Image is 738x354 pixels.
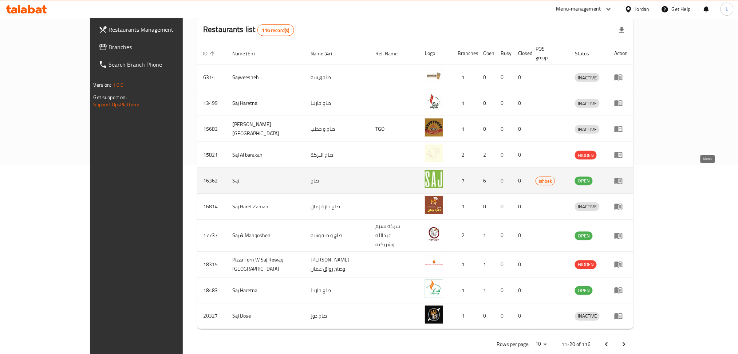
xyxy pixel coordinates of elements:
td: 1 [452,303,477,329]
td: [PERSON_NAME] وصاج رواق عمان [305,252,370,278]
a: Search Branch Phone [93,56,213,73]
td: 1 [477,278,495,303]
span: OPEN [575,177,593,185]
span: OPEN [575,286,593,295]
td: 0 [512,303,530,329]
td: صاج [305,168,370,194]
span: L [726,5,728,13]
td: 1 [477,220,495,252]
div: Menu [614,125,628,133]
td: 1 [452,64,477,90]
span: Search Branch Phone [109,60,208,69]
div: Menu [614,150,628,159]
img: Saj Haretna [425,93,443,111]
div: Menu-management [556,5,601,13]
td: [PERSON_NAME][GEOGRAPHIC_DATA] [226,116,305,142]
td: صاج دوز [305,303,370,329]
img: Saj [425,170,443,188]
span: INACTIVE [575,202,600,211]
td: 1 [452,252,477,278]
div: OPEN [575,232,593,240]
td: Sajweesheh [226,64,305,90]
td: 0 [512,64,530,90]
span: Get support on: [94,93,127,102]
td: 0 [495,116,512,142]
td: صاج و منقوشة [305,220,370,252]
p: 11-20 of 116 [561,340,591,349]
td: 0 [512,278,530,303]
td: 0 [512,142,530,168]
th: Closed [512,42,530,64]
td: 0 [512,194,530,220]
td: 0 [512,252,530,278]
table: enhanced table [197,42,634,329]
td: شركة نسيم عبداللة وشريكته [370,220,419,252]
td: 0 [512,116,530,142]
th: Branches [452,42,477,64]
span: POS group [536,44,560,62]
div: Export file [613,21,631,39]
div: INACTIVE [575,125,600,134]
td: صاج البركة [305,142,370,168]
td: 0 [495,90,512,116]
img: Saj & Manqosheh [425,225,443,243]
td: 2 [452,220,477,252]
p: Rows per page: [497,340,529,349]
td: 0 [477,116,495,142]
span: INACTIVE [575,99,600,108]
span: Version: [94,80,111,90]
span: Ishbek [536,177,555,185]
td: 0 [477,64,495,90]
img: Sajweesheh [425,67,443,85]
button: Previous page [598,336,615,353]
span: INACTIVE [575,74,600,82]
td: 0 [495,142,512,168]
span: Name (Ar) [311,49,342,58]
img: Saj Dose [425,306,443,324]
span: ID [203,49,217,58]
th: Open [477,42,495,64]
span: Ref. Name [376,49,407,58]
span: Status [575,49,599,58]
td: Saj Dose [226,303,305,329]
span: HIDDEN [575,151,597,160]
th: Busy [495,42,512,64]
img: Saj W Hattab [425,118,443,137]
td: صاجويشة [305,64,370,90]
div: Total records count [257,24,294,36]
span: INACTIVE [575,312,600,320]
td: 0 [495,168,512,194]
td: صاج و حطب [305,116,370,142]
td: Saj [226,168,305,194]
td: 0 [512,220,530,252]
span: Restaurants Management [109,25,208,34]
td: صاج حارتنا [305,90,370,116]
img: Saj Al barakah [425,144,443,162]
div: Menu [614,73,628,82]
td: 0 [495,303,512,329]
td: صاج حارتنا [305,278,370,303]
td: 2 [477,142,495,168]
span: 1.0.0 [113,80,124,90]
span: HIDDEN [575,260,597,269]
td: 6 [477,168,495,194]
td: 1 [452,116,477,142]
td: TGO [370,116,419,142]
a: Branches [93,38,213,56]
td: 0 [512,90,530,116]
h2: Restaurants list [203,24,294,36]
td: 1 [452,278,477,303]
td: 0 [495,220,512,252]
td: صاج حارة زمان [305,194,370,220]
td: 1 [477,252,495,278]
td: 0 [495,64,512,90]
td: 0 [495,194,512,220]
div: INACTIVE [575,73,600,82]
td: Saj & Manqosheh [226,220,305,252]
img: Saj Haret Zaman [425,196,443,214]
